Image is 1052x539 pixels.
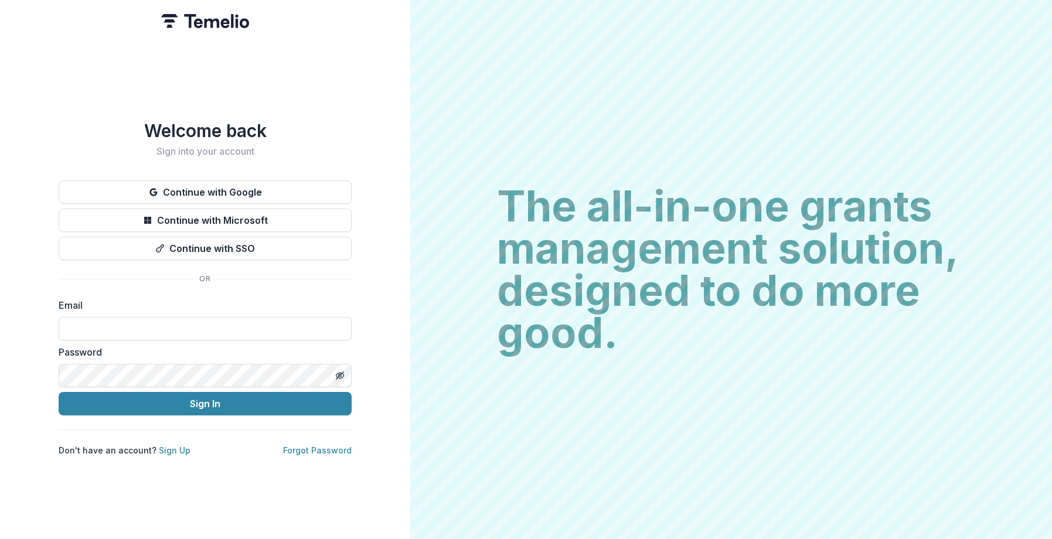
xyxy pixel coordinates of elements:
button: Continue with SSO [59,237,352,260]
a: Forgot Password [283,445,352,455]
p: Don't have an account? [59,444,190,456]
button: Sign In [59,392,352,415]
label: Email [59,298,345,312]
h1: Welcome back [59,120,352,141]
img: Temelio [161,14,249,28]
button: Toggle password visibility [331,366,349,385]
h2: Sign into your account [59,146,352,157]
label: Password [59,345,345,359]
a: Sign Up [159,445,190,455]
button: Continue with Google [59,180,352,204]
button: Continue with Microsoft [59,209,352,232]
